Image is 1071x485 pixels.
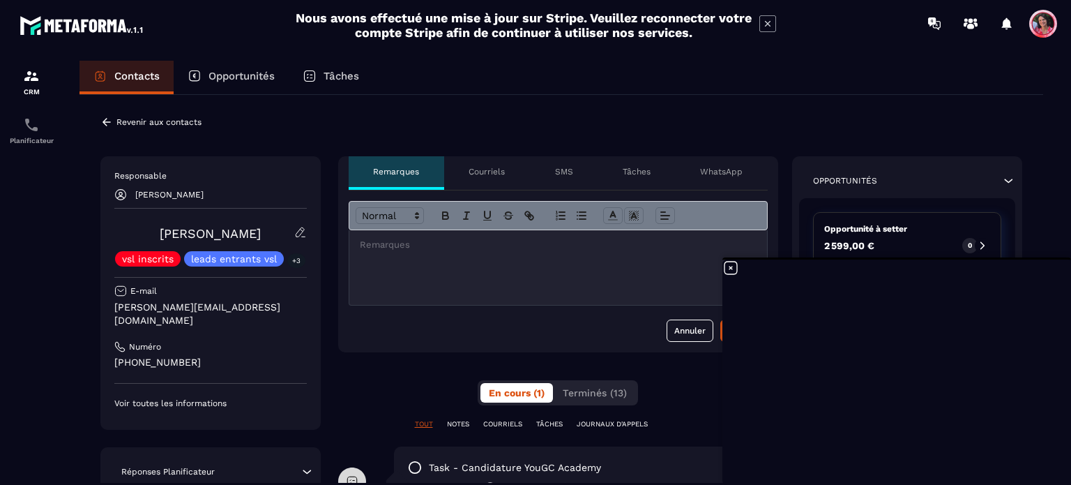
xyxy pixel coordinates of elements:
[208,70,275,82] p: Opportunités
[114,301,307,327] p: [PERSON_NAME][EMAIL_ADDRESS][DOMAIN_NAME]
[122,254,174,264] p: vsl inscrits
[174,61,289,94] a: Opportunités
[469,166,505,177] p: Courriels
[324,70,359,82] p: Tâches
[114,398,307,409] p: Voir toutes les informations
[700,166,743,177] p: WhatsApp
[114,356,307,369] p: [PHONE_NUMBER]
[373,166,419,177] p: Remarques
[121,466,215,477] p: Réponses Planificateur
[483,419,522,429] p: COURRIELS
[3,88,59,96] p: CRM
[23,117,40,133] img: scheduler
[130,285,157,297] p: E-mail
[160,226,261,241] a: [PERSON_NAME]
[20,13,145,38] img: logo
[536,419,563,429] p: TÂCHES
[3,106,59,155] a: schedulerschedulerPlanificateur
[555,166,573,177] p: SMS
[447,419,469,429] p: NOTES
[3,137,59,144] p: Planificateur
[480,383,553,403] button: En cours (1)
[968,241,972,251] p: 0
[563,387,627,398] span: Terminés (13)
[813,175,877,186] p: Opportunités
[79,61,174,94] a: Contacts
[824,223,991,234] p: Opportunité à setter
[489,387,545,398] span: En cours (1)
[116,117,202,127] p: Revenir aux contacts
[114,70,160,82] p: Contacts
[415,419,433,429] p: TOUT
[23,68,40,84] img: formation
[129,341,161,352] p: Numéro
[623,166,651,177] p: Tâches
[720,320,768,342] button: Envoyer
[295,10,752,40] h2: Nous avons effectué une mise à jour sur Stripe. Veuillez reconnecter votre compte Stripe afin de ...
[289,61,373,94] a: Tâches
[554,383,635,403] button: Terminés (13)
[287,253,305,268] p: +3
[191,254,277,264] p: leads entrants vsl
[429,461,601,475] p: task - Candidature YouGC Academy
[824,241,874,251] p: 2 599,00 €
[3,57,59,106] a: formationformationCRM
[667,320,713,342] button: Annuler
[114,170,307,181] p: Responsable
[135,190,204,200] p: [PERSON_NAME]
[577,419,648,429] p: JOURNAUX D'APPELS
